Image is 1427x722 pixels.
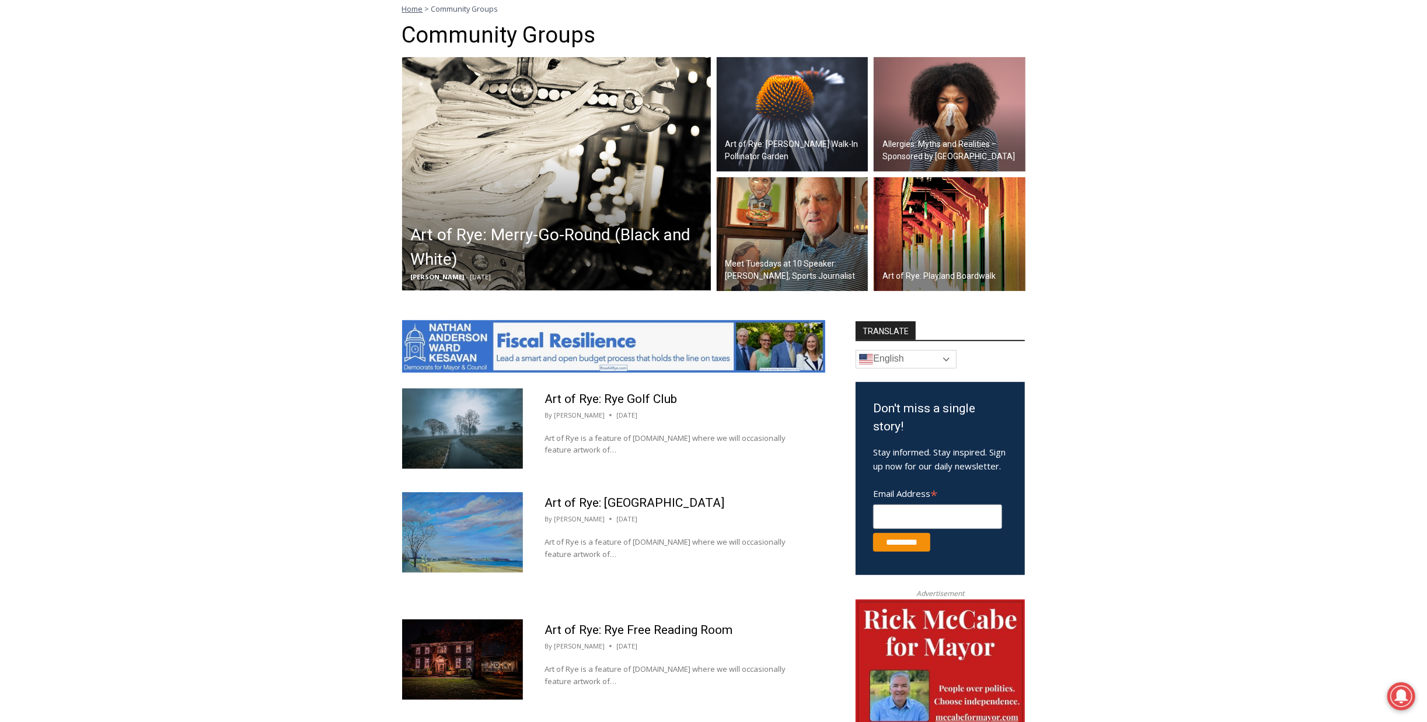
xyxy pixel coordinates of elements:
[874,57,1025,171] img: 2025-10 Allergies: Myths and Realities – Sponsored by White Plains Hospital
[402,619,523,700] img: Art of Rye: Rye Free Reading Room
[545,432,804,457] p: Art of Rye is a feature of [DOMAIN_NAME] where we will occasionally feature artwork of…
[431,3,498,14] span: Community Groups
[554,411,605,419] a: [PERSON_NAME]
[130,99,133,110] div: /
[305,116,541,142] span: Intern @ [DOMAIN_NAME]
[874,57,1025,171] a: Allergies: Myths and Realities – Sponsored by [GEOGRAPHIC_DATA]
[466,272,469,281] span: -
[402,388,523,469] img: Art of Rye: Rye Golf Club
[411,223,708,272] h2: Art of Rye: Merry-Go-Round (Black and White)
[616,514,637,524] time: [DATE]
[616,410,637,420] time: [DATE]
[402,22,1025,49] h1: Community Groups
[717,57,868,171] img: [PHOTO: Edith Read Walk-In Pollinator Garden. Native plants attract bees, butterflies, and hummin...
[281,113,566,145] a: Intern @ [DOMAIN_NAME]
[545,663,804,688] p: Art of Rye is a feature of [DOMAIN_NAME] where we will occasionally feature artwork of…
[554,642,605,650] a: [PERSON_NAME]
[1,116,169,145] a: [PERSON_NAME] Read Sanctuary Fall Fest: [DATE]
[425,3,430,14] span: >
[717,57,868,171] a: Art of Rye: [PERSON_NAME] Walk-In Pollinator Garden
[470,272,491,281] span: [DATE]
[856,321,916,340] strong: TRANSLATE
[545,623,732,637] a: Art of Rye: Rye Free Reading Room
[122,34,163,96] div: unique DIY crafts
[856,350,957,369] a: English
[545,514,552,524] span: By
[136,99,141,110] div: 6
[725,258,866,282] h2: Meet Tuesdays at 10 Speaker: [PERSON_NAME], Sports Journalist
[295,1,552,113] div: "I learned about the history of a place I’d honestly never considered even as a resident of [GEOG...
[874,177,1025,292] img: [PHOTO: Playland Boardwalk. Under the awning that stretches the length of the shore. By JoAnn Can...
[873,399,1007,436] h3: Don't miss a single story!
[402,57,711,290] img: [PHOTO: Merry-Go-Round (Black and White). Lights blur in the background as the horses spin. By Jo...
[873,482,1002,503] label: Email Address
[411,272,465,281] span: [PERSON_NAME]
[402,57,711,290] a: Art of Rye: Merry-Go-Round (Black and White) [PERSON_NAME] - [DATE]
[717,177,868,292] img: (PHOTO: Mark Mulvoy at the Burning Tree Club in Bethesda, Maryland. Contributed.)
[882,270,996,282] h2: Art of Rye: Playland Boardwalk
[859,352,873,366] img: en
[402,492,523,573] img: (PHOTO: Rye Town Beach. Picturesque beach scene backed by the Playland boardwalk. By Jason Pritch...
[882,138,1023,163] h2: Allergies: Myths and Realities – Sponsored by [GEOGRAPHIC_DATA]
[554,514,605,523] a: [PERSON_NAME]
[616,641,637,651] time: [DATE]
[545,410,552,420] span: By
[905,588,976,599] span: Advertisement
[402,3,1025,15] nav: Breadcrumbs
[9,117,149,144] h4: [PERSON_NAME] Read Sanctuary Fall Fest: [DATE]
[717,177,868,292] a: Meet Tuesdays at 10 Speaker: [PERSON_NAME], Sports Journalist
[545,392,677,406] a: Art of Rye: Rye Golf Club
[873,445,1007,473] p: Stay informed. Stay inspired. Sign up now for our daily newsletter.
[874,177,1025,292] a: Art of Rye: Playland Boardwalk
[402,3,423,14] a: Home
[122,99,127,110] div: 5
[725,138,866,163] h2: Art of Rye: [PERSON_NAME] Walk-In Pollinator Garden
[545,496,724,510] a: Art of Rye: [GEOGRAPHIC_DATA]
[545,641,552,651] span: By
[545,536,804,560] p: Art of Rye is a feature of [DOMAIN_NAME] where we will occasionally feature artwork of…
